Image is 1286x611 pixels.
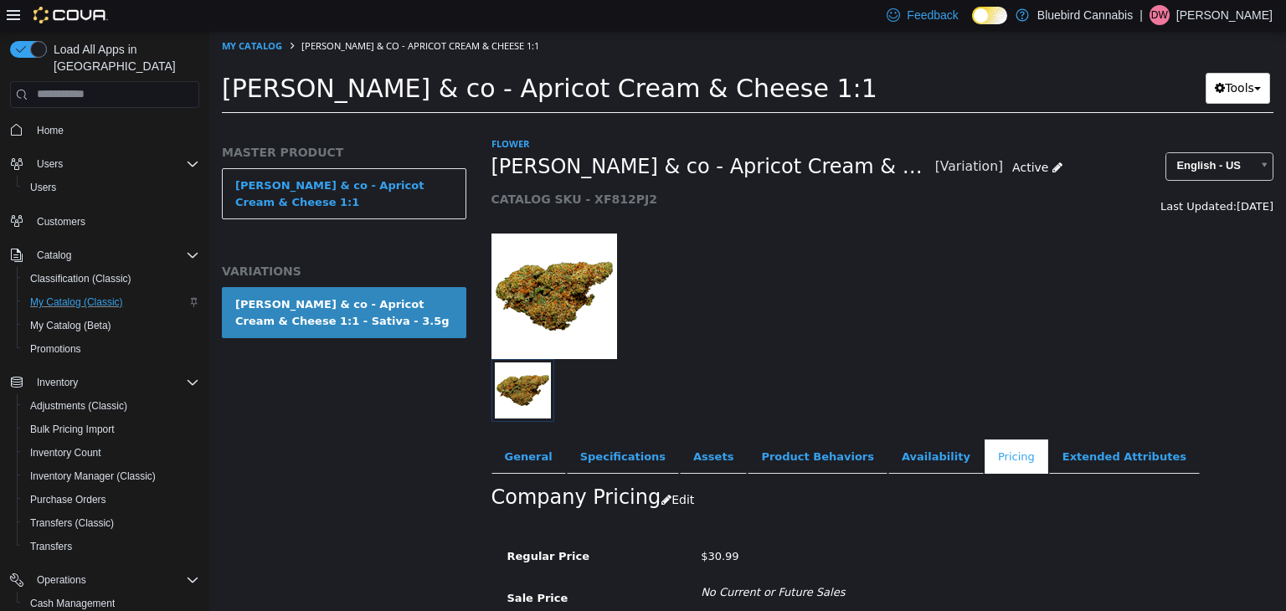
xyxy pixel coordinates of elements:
[471,408,538,444] a: Assets
[37,376,78,389] span: Inventory
[3,118,206,142] button: Home
[30,399,127,413] span: Adjustments (Classic)
[23,316,118,336] a: My Catalog (Beta)
[47,41,199,74] span: Load All Apps in [GEOGRAPHIC_DATA]
[3,209,206,234] button: Customers
[30,516,114,530] span: Transfers (Classic)
[23,177,63,198] a: Users
[23,269,199,289] span: Classification (Classic)
[30,212,92,232] a: Customers
[37,157,63,171] span: Users
[30,181,56,194] span: Users
[3,371,206,394] button: Inventory
[23,316,199,336] span: My Catalog (Beta)
[30,245,78,265] button: Catalog
[37,249,71,262] span: Catalog
[13,43,668,72] span: [PERSON_NAME] & co - Apricot Cream & Cheese 1:1
[282,123,726,149] span: [PERSON_NAME] & co - Apricot Cream & Cheese 1:1 - Sativa - 3.5g
[17,441,206,465] button: Inventory Count
[996,42,1061,73] button: Tools
[23,339,88,359] a: Promotions
[92,8,330,21] span: [PERSON_NAME] & co - Apricot Cream & Cheese 1:1
[23,339,199,359] span: Promotions
[23,537,199,557] span: Transfers
[972,24,973,25] span: Dark Mode
[30,295,123,309] span: My Catalog (Classic)
[23,419,199,439] span: Bulk Pricing Import
[23,513,199,533] span: Transfers (Classic)
[37,215,85,228] span: Customers
[23,177,199,198] span: Users
[17,314,206,337] button: My Catalog (Beta)
[17,535,206,558] button: Transfers
[30,372,85,393] button: Inventory
[23,466,162,486] a: Inventory Manager (Classic)
[23,513,121,533] a: Transfers (Classic)
[37,573,86,587] span: Operations
[17,394,206,418] button: Adjustments (Classic)
[30,154,69,174] button: Users
[30,493,106,506] span: Purchase Orders
[1151,5,1168,25] span: Dw
[775,408,839,444] a: Pricing
[282,454,452,480] h2: Company Pricing
[491,555,635,567] i: No Current or Future Sales
[30,245,199,265] span: Catalog
[30,540,72,553] span: Transfers
[30,470,156,483] span: Inventory Manager (Classic)
[30,272,131,285] span: Classification (Classic)
[30,319,111,332] span: My Catalog (Beta)
[17,511,206,535] button: Transfers (Classic)
[23,269,138,289] a: Classification (Classic)
[803,130,839,143] span: Active
[13,233,257,248] h5: VARIATIONS
[17,465,206,488] button: Inventory Manager (Classic)
[23,466,199,486] span: Inventory Manager (Classic)
[30,570,93,590] button: Operations
[30,120,199,141] span: Home
[23,490,199,510] span: Purchase Orders
[726,130,794,143] small: [Variation]
[1027,169,1064,182] span: [DATE]
[23,443,108,463] a: Inventory Count
[30,342,81,356] span: Promotions
[23,396,134,416] a: Adjustments (Classic)
[3,152,206,176] button: Users
[282,106,320,119] a: Flower
[23,537,79,557] a: Transfers
[957,122,1042,148] span: English - US
[1176,5,1273,25] p: [PERSON_NAME]
[679,408,774,444] a: Availability
[26,265,244,298] div: [PERSON_NAME] & co - Apricot Cream & Cheese 1:1 - Sativa - 3.5g
[30,570,199,590] span: Operations
[13,114,257,129] h5: MASTER PRODUCT
[17,488,206,511] button: Purchase Orders
[3,568,206,592] button: Operations
[1037,5,1133,25] p: Bluebird Cannabis
[23,443,199,463] span: Inventory Count
[30,154,199,174] span: Users
[282,203,408,328] img: 150
[956,121,1064,150] a: English - US
[30,446,101,460] span: Inventory Count
[907,7,958,23] span: Feedback
[17,418,206,441] button: Bulk Pricing Import
[37,124,64,137] span: Home
[298,519,380,531] span: Regular Price
[23,292,130,312] a: My Catalog (Classic)
[23,490,113,510] a: Purchase Orders
[298,561,359,573] span: Sale Price
[30,372,199,393] span: Inventory
[1139,5,1143,25] p: |
[23,396,199,416] span: Adjustments (Classic)
[30,211,199,232] span: Customers
[30,597,115,610] span: Cash Management
[972,7,1007,24] input: Dark Mode
[491,519,530,531] span: $30.99
[30,423,115,436] span: Bulk Pricing Import
[17,337,206,361] button: Promotions
[13,137,257,188] a: [PERSON_NAME] & co - Apricot Cream & Cheese 1:1
[33,7,108,23] img: Cova
[23,419,121,439] a: Bulk Pricing Import
[451,454,494,485] button: Edit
